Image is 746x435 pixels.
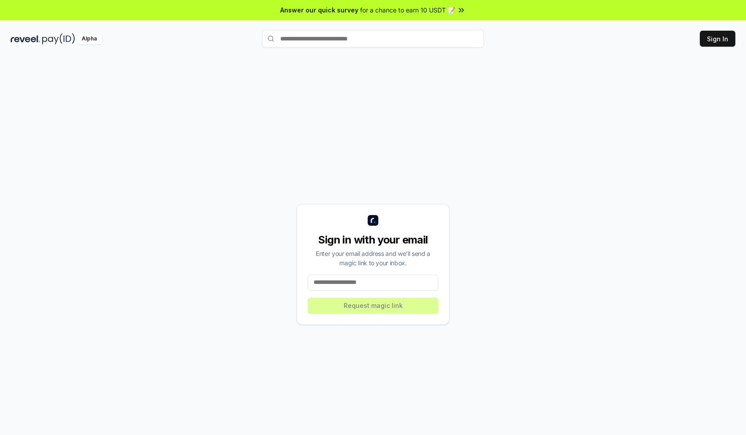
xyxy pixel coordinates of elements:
[360,5,455,15] span: for a chance to earn 10 USDT 📝
[308,249,438,267] div: Enter your email address and we’ll send a magic link to your inbox.
[280,5,358,15] span: Answer our quick survey
[77,33,102,44] div: Alpha
[700,31,735,47] button: Sign In
[42,33,75,44] img: pay_id
[308,233,438,247] div: Sign in with your email
[368,215,378,226] img: logo_small
[11,33,40,44] img: reveel_dark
